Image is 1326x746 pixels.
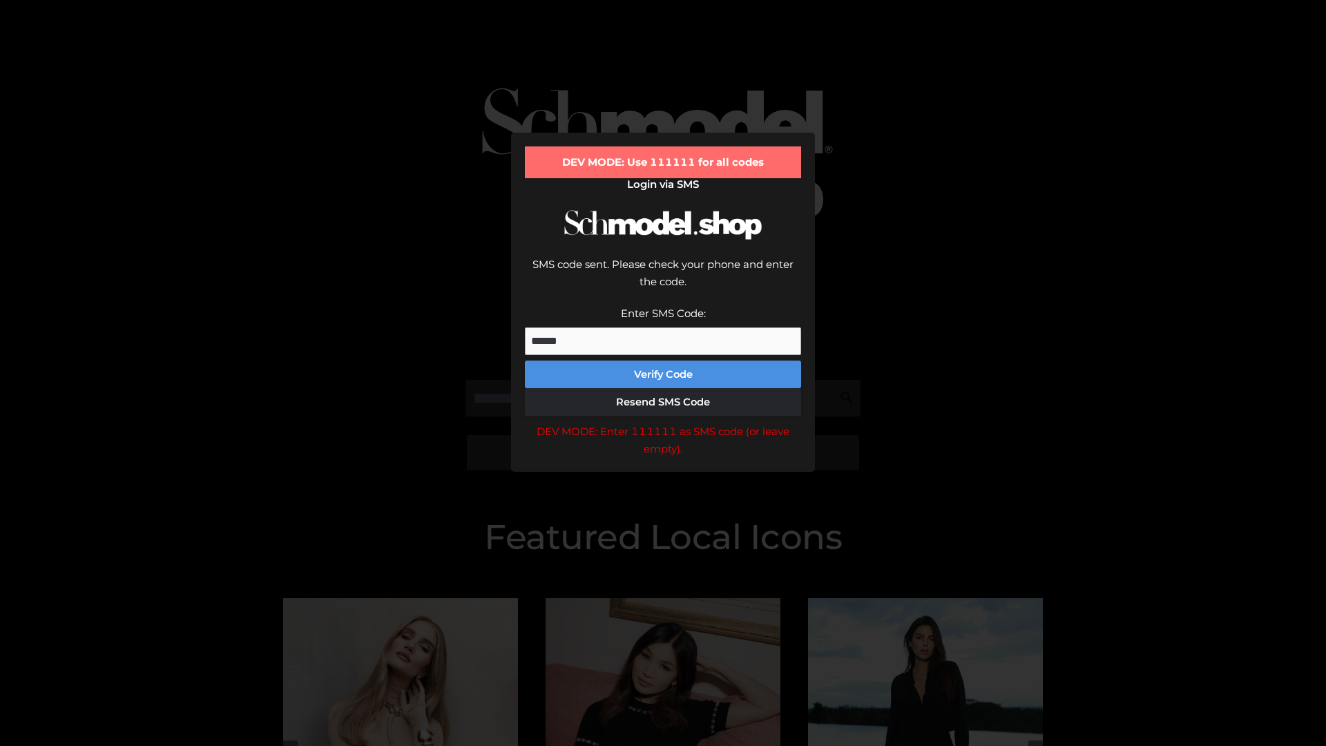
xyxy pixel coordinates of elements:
img: Schmodel Logo [559,198,767,252]
div: SMS code sent. Please check your phone and enter the code. [525,256,801,305]
label: Enter SMS Code: [621,307,706,320]
button: Verify Code [525,361,801,388]
button: Resend SMS Code [525,388,801,416]
div: DEV MODE: Use 111111 for all codes [525,146,801,178]
h2: Login via SMS [525,178,801,191]
div: DEV MODE: Enter 111111 as SMS code (or leave empty). [525,423,801,458]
